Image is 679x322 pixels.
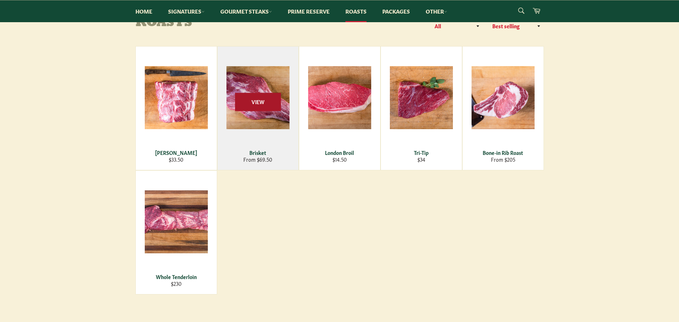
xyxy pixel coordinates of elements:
[128,0,159,22] a: Home
[235,93,281,111] span: View
[467,149,539,156] div: Bone-in Rib Roast
[303,156,376,163] div: $14.50
[135,16,340,30] h1: Roasts
[303,149,376,156] div: London Broil
[419,0,454,22] a: Other
[299,46,381,170] a: London Broil London Broil $14.50
[375,0,417,22] a: Packages
[222,149,294,156] div: Brisket
[135,46,217,170] a: Chuck Roast [PERSON_NAME] $33.50
[161,0,212,22] a: Signatures
[472,66,535,129] img: Bone-in Rib Roast
[385,149,457,156] div: Tri-Tip
[281,0,337,22] a: Prime Reserve
[462,46,544,170] a: Bone-in Rib Roast Bone-in Rib Roast From $205
[467,156,539,163] div: From $205
[140,273,212,280] div: Whole Tenderloin
[390,66,453,129] img: Tri-Tip
[135,170,217,294] a: Whole Tenderloin Whole Tenderloin $230
[140,280,212,287] div: $230
[308,66,371,129] img: London Broil
[385,156,457,163] div: $34
[145,190,208,253] img: Whole Tenderloin
[381,46,462,170] a: Tri-Tip Tri-Tip $34
[140,156,212,163] div: $33.50
[213,0,279,22] a: Gourmet Steaks
[140,149,212,156] div: [PERSON_NAME]
[145,66,208,129] img: Chuck Roast
[217,46,299,170] a: Brisket Brisket From $69.50 View
[338,0,374,22] a: Roasts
